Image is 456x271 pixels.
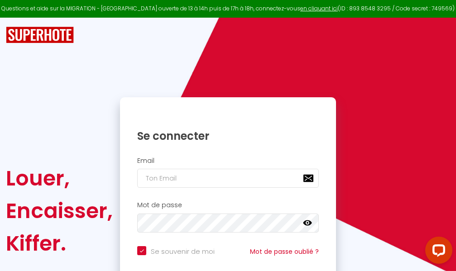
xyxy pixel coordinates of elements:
a: en cliquant ici [300,5,338,12]
iframe: LiveChat chat widget [418,233,456,271]
input: Ton Email [137,169,319,188]
div: Encaisser, [6,195,113,227]
div: Louer, [6,162,113,195]
h2: Mot de passe [137,201,319,209]
img: SuperHote logo [6,27,74,43]
h1: Se connecter [137,129,319,143]
h2: Email [137,157,319,165]
div: Kiffer. [6,227,113,260]
a: Mot de passe oublié ? [250,247,319,256]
